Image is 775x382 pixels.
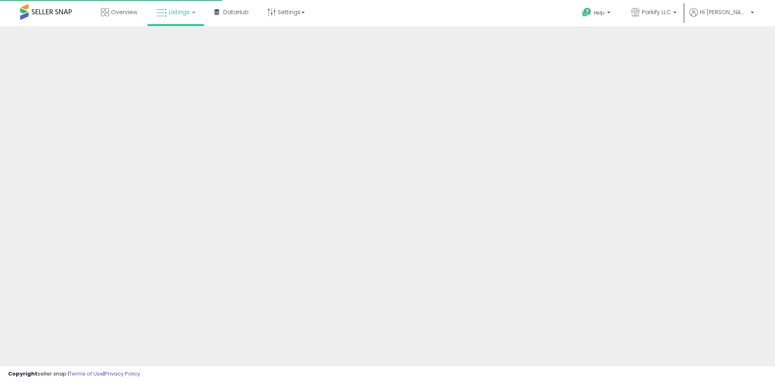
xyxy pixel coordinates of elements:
[689,8,754,26] a: Hi [PERSON_NAME]
[223,8,249,16] span: DataHub
[582,7,592,17] i: Get Help
[642,8,671,16] span: Parkify LLC
[169,8,190,16] span: Listings
[594,9,605,16] span: Help
[111,8,137,16] span: Overview
[700,8,748,16] span: Hi [PERSON_NAME]
[576,1,618,26] a: Help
